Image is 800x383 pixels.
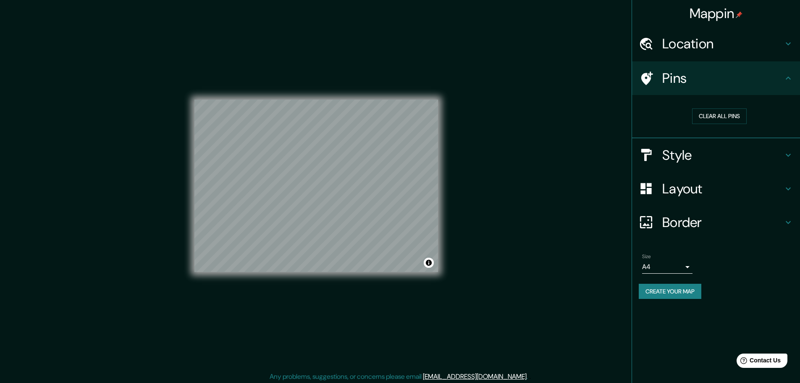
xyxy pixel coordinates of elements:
[662,147,783,164] h4: Style
[642,260,692,274] div: A4
[662,214,783,231] h4: Border
[528,372,529,382] div: .
[270,372,528,382] p: Any problems, suggestions, or concerns please email .
[662,180,783,197] h4: Layout
[424,258,434,268] button: Toggle attribution
[639,284,701,299] button: Create your map
[423,372,527,381] a: [EMAIL_ADDRESS][DOMAIN_NAME]
[662,35,783,52] h4: Location
[632,61,800,95] div: Pins
[632,27,800,61] div: Location
[529,372,531,382] div: .
[690,5,743,22] h4: Mappin
[642,253,651,260] label: Size
[736,11,742,18] img: pin-icon.png
[632,206,800,239] div: Border
[632,138,800,172] div: Style
[662,70,783,87] h4: Pins
[632,172,800,206] div: Layout
[725,350,791,374] iframe: Help widget launcher
[692,108,747,124] button: Clear all pins
[194,100,438,272] canvas: Map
